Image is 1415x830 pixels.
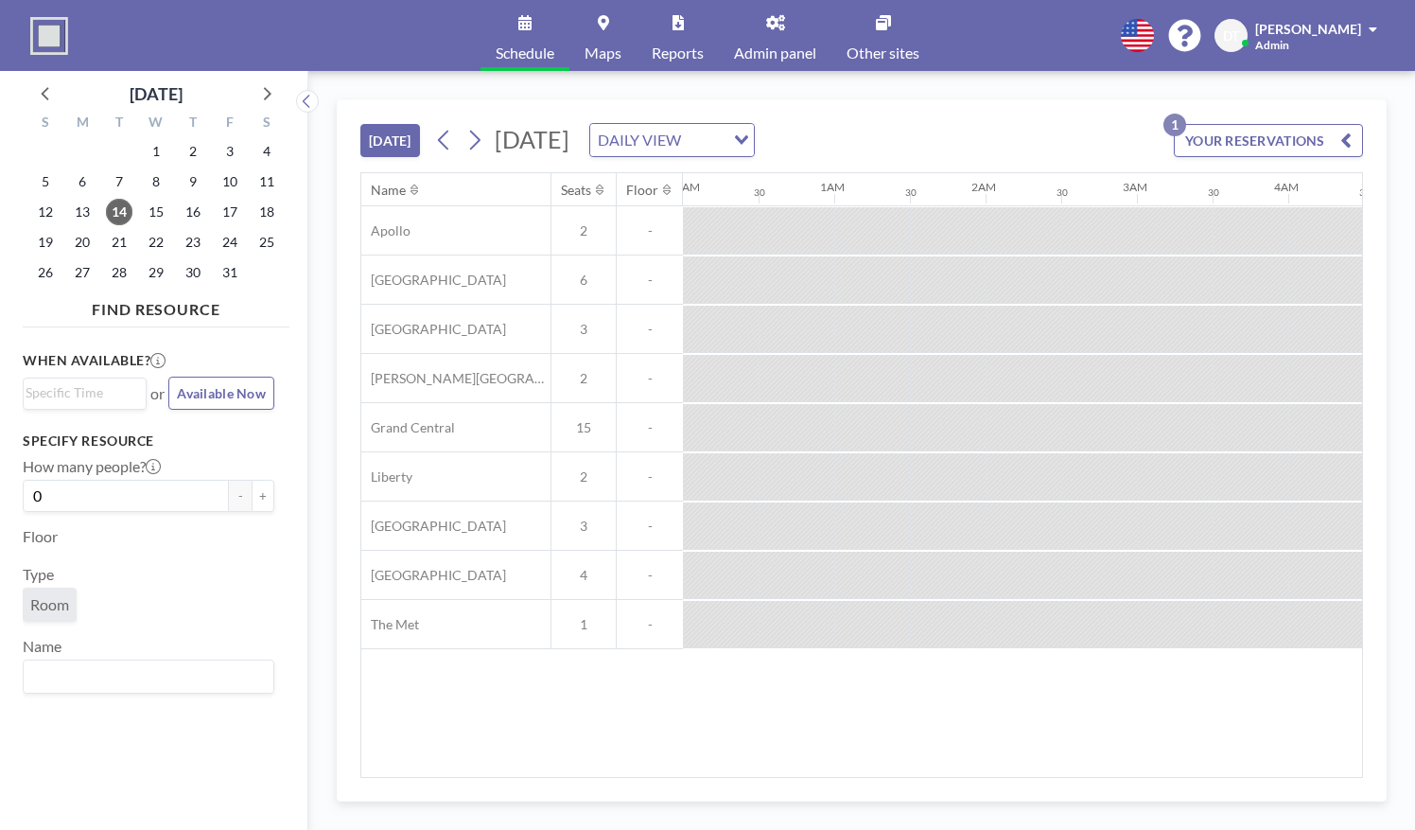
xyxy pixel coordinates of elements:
[585,45,621,61] span: Maps
[687,128,723,152] input: Search for option
[820,180,845,194] div: 1AM
[23,527,58,546] label: Floor
[64,112,101,136] div: M
[361,567,506,584] span: [GEOGRAPHIC_DATA]
[361,321,506,338] span: [GEOGRAPHIC_DATA]
[551,468,616,486] span: 2
[23,565,54,584] label: Type
[1174,124,1363,157] button: YOUR RESERVATIONS1
[1163,114,1186,136] p: 1
[23,292,289,319] h4: FIND RESOURCE
[23,433,274,450] h3: Specify resource
[174,112,211,136] div: T
[361,272,506,289] span: [GEOGRAPHIC_DATA]
[180,138,206,165] span: Thursday, October 2, 2025
[617,616,683,633] span: -
[496,45,554,61] span: Schedule
[361,419,455,436] span: Grand Central
[617,321,683,338] span: -
[143,229,169,256] span: Wednesday, October 22, 2025
[253,168,280,195] span: Saturday, October 11, 2025
[106,168,132,195] span: Tuesday, October 7, 2025
[551,321,616,338] span: 3
[26,664,263,689] input: Search for option
[1255,38,1289,52] span: Admin
[101,112,138,136] div: T
[617,419,683,436] span: -
[1223,27,1239,44] span: DT
[617,272,683,289] span: -
[371,182,406,199] div: Name
[248,112,285,136] div: S
[180,259,206,286] span: Thursday, October 30, 2025
[69,229,96,256] span: Monday, October 20, 2025
[551,567,616,584] span: 4
[229,480,252,512] button: -
[847,45,919,61] span: Other sites
[361,616,419,633] span: The Met
[177,385,266,401] span: Available Now
[495,125,569,153] span: [DATE]
[361,468,412,486] span: Liberty
[24,661,273,693] div: Search for option
[551,616,616,633] span: 1
[1255,21,1361,37] span: [PERSON_NAME]
[24,379,146,407] div: Search for option
[217,168,243,195] span: Friday, October 10, 2025
[168,377,274,410] button: Available Now
[360,124,420,157] button: [DATE]
[551,222,616,239] span: 2
[217,259,243,286] span: Friday, October 31, 2025
[180,229,206,256] span: Thursday, October 23, 2025
[26,382,135,403] input: Search for option
[180,168,206,195] span: Thursday, October 9, 2025
[754,186,765,199] div: 30
[130,80,183,107] div: [DATE]
[361,222,411,239] span: Apollo
[905,186,917,199] div: 30
[23,637,61,656] label: Name
[32,168,59,195] span: Sunday, October 5, 2025
[106,229,132,256] span: Tuesday, October 21, 2025
[143,168,169,195] span: Wednesday, October 8, 2025
[138,112,175,136] div: W
[252,480,274,512] button: +
[30,17,68,55] img: organization-logo
[1057,186,1068,199] div: 30
[106,199,132,225] span: Tuesday, October 14, 2025
[1274,180,1299,194] div: 4AM
[1359,186,1371,199] div: 30
[1208,186,1219,199] div: 30
[143,199,169,225] span: Wednesday, October 15, 2025
[617,468,683,486] span: -
[143,138,169,165] span: Wednesday, October 1, 2025
[106,259,132,286] span: Tuesday, October 28, 2025
[253,229,280,256] span: Saturday, October 25, 2025
[253,199,280,225] span: Saturday, October 18, 2025
[180,199,206,225] span: Thursday, October 16, 2025
[561,182,591,199] div: Seats
[594,128,685,152] span: DAILY VIEW
[30,595,69,613] span: Room
[69,199,96,225] span: Monday, October 13, 2025
[669,180,700,194] div: 12AM
[626,182,658,199] div: Floor
[551,272,616,289] span: 6
[217,199,243,225] span: Friday, October 17, 2025
[253,138,280,165] span: Saturday, October 4, 2025
[361,370,550,387] span: [PERSON_NAME][GEOGRAPHIC_DATA]
[27,112,64,136] div: S
[69,168,96,195] span: Monday, October 6, 2025
[590,124,754,156] div: Search for option
[69,259,96,286] span: Monday, October 27, 2025
[971,180,996,194] div: 2AM
[734,45,816,61] span: Admin panel
[652,45,704,61] span: Reports
[361,518,506,535] span: [GEOGRAPHIC_DATA]
[551,419,616,436] span: 15
[211,112,248,136] div: F
[143,259,169,286] span: Wednesday, October 29, 2025
[32,199,59,225] span: Sunday, October 12, 2025
[617,370,683,387] span: -
[217,229,243,256] span: Friday, October 24, 2025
